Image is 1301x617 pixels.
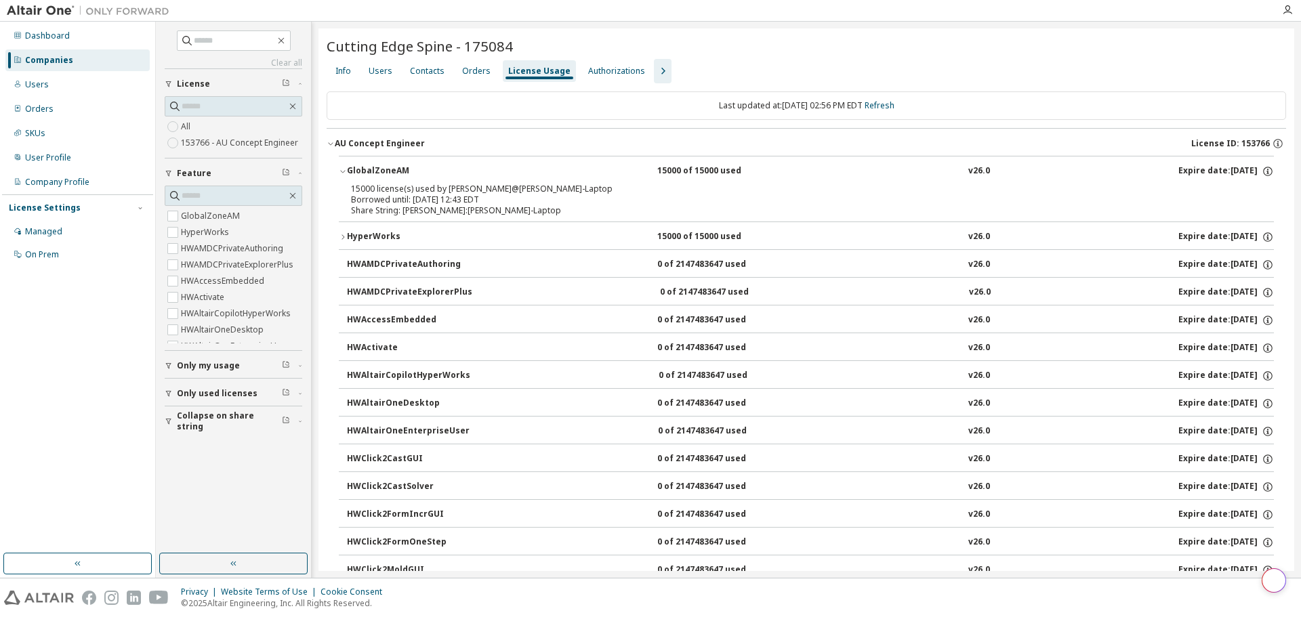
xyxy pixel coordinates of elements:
[177,168,211,179] span: Feature
[968,398,990,410] div: v26.0
[181,119,193,135] label: All
[335,138,425,149] div: AU Concept Engineer
[369,66,392,77] div: Users
[1178,536,1274,549] div: Expire date: [DATE]
[347,398,469,410] div: HWAltairOneDesktop
[1178,509,1274,521] div: Expire date: [DATE]
[351,205,1229,216] div: Share String: [PERSON_NAME]:[PERSON_NAME]-Laptop
[968,509,990,521] div: v26.0
[968,564,990,576] div: v26.0
[181,273,267,289] label: HWAccessEmbedded
[221,587,321,597] div: Website Terms of Use
[968,481,990,493] div: v26.0
[25,177,89,188] div: Company Profile
[165,406,302,436] button: Collapse on share string
[4,591,74,605] img: altair_logo.svg
[181,208,243,224] label: GlobalZoneAM
[1178,453,1274,465] div: Expire date: [DATE]
[1178,370,1274,382] div: Expire date: [DATE]
[321,587,390,597] div: Cookie Consent
[347,342,469,354] div: HWActivate
[177,79,210,89] span: License
[347,389,1274,419] button: HWAltairOneDesktop0 of 2147483647 usedv26.0Expire date:[DATE]
[1178,314,1274,326] div: Expire date: [DATE]
[165,379,302,408] button: Only used licenses
[327,91,1286,120] div: Last updated at: [DATE] 02:56 PM EDT
[347,417,1274,446] button: HWAltairOneEnterpriseUser0 of 2147483647 usedv26.0Expire date:[DATE]
[1178,564,1274,576] div: Expire date: [DATE]
[25,55,73,66] div: Companies
[181,587,221,597] div: Privacy
[347,278,1274,307] button: HWAMDCPrivateExplorerPlus0 of 2147483647 usedv26.0Expire date:[DATE]
[25,79,49,90] div: Users
[347,528,1274,557] button: HWClick2FormOneStep0 of 2147483647 usedv26.0Expire date:[DATE]
[968,370,990,382] div: v26.0
[351,194,1229,205] div: Borrowed until: [DATE] 12:43 EDT
[181,322,266,338] label: HWAltairOneDesktop
[282,360,290,371] span: Clear filter
[347,231,469,243] div: HyperWorks
[327,129,1286,158] button: AU Concept EngineerLicense ID: 153766
[347,444,1274,474] button: HWClick2CastGUI0 of 2147483647 usedv26.0Expire date:[DATE]
[657,453,779,465] div: 0 of 2147483647 used
[177,410,282,432] span: Collapse on share string
[1178,398,1274,410] div: Expire date: [DATE]
[181,597,390,609] p: © 2025 Altair Engineering, Inc. All Rights Reserved.
[1178,342,1274,354] div: Expire date: [DATE]
[165,351,302,381] button: Only my usage
[335,66,351,77] div: Info
[657,536,779,549] div: 0 of 2147483647 used
[657,165,779,177] div: 15000 of 15000 used
[347,555,1274,585] button: HWClick2MoldGUI0 of 2147483647 usedv26.0Expire date:[DATE]
[968,425,990,438] div: v26.0
[657,509,779,521] div: 0 of 2147483647 used
[347,500,1274,530] button: HWClick2FormIncrGUI0 of 2147483647 usedv26.0Expire date:[DATE]
[347,305,1274,335] button: HWAccessEmbedded0 of 2147483647 usedv26.0Expire date:[DATE]
[165,69,302,99] button: License
[347,361,1274,391] button: HWAltairCopilotHyperWorks0 of 2147483647 usedv26.0Expire date:[DATE]
[177,388,257,399] span: Only used licenses
[25,30,70,41] div: Dashboard
[1178,165,1274,177] div: Expire date: [DATE]
[347,536,469,549] div: HWClick2FormOneStep
[968,342,990,354] div: v26.0
[657,564,779,576] div: 0 of 2147483647 used
[1178,231,1274,243] div: Expire date: [DATE]
[657,231,779,243] div: 15000 of 15000 used
[181,240,286,257] label: HWAMDCPrivateAuthoring
[7,4,176,18] img: Altair One
[347,370,470,382] div: HWAltairCopilotHyperWorks
[181,257,296,273] label: HWAMDCPrivateExplorerPlus
[968,231,990,243] div: v26.0
[347,453,469,465] div: HWClick2CastGUI
[177,360,240,371] span: Only my usage
[588,66,645,77] div: Authorizations
[181,305,293,322] label: HWAltairCopilotHyperWorks
[181,135,301,151] label: 153766 - AU Concept Engineer
[659,370,781,382] div: 0 of 2147483647 used
[327,37,513,56] span: Cutting Edge Spine - 175084
[1178,481,1274,493] div: Expire date: [DATE]
[508,66,571,77] div: License Usage
[968,453,990,465] div: v26.0
[347,564,469,576] div: HWClick2MoldGUI
[657,481,779,493] div: 0 of 2147483647 used
[968,165,990,177] div: v26.0
[657,398,779,410] div: 0 of 2147483647 used
[181,338,292,354] label: HWAltairOneEnterpriseUser
[969,286,991,299] div: v26.0
[25,128,45,139] div: SKUs
[347,286,472,299] div: HWAMDCPrivateExplorerPlus
[282,79,290,89] span: Clear filter
[339,156,1274,186] button: GlobalZoneAM15000 of 15000 usedv26.0Expire date:[DATE]
[865,100,894,111] a: Refresh
[657,259,779,271] div: 0 of 2147483647 used
[347,481,469,493] div: HWClick2CastSolver
[347,425,470,438] div: HWAltairOneEnterpriseUser
[1191,138,1270,149] span: License ID: 153766
[25,226,62,237] div: Managed
[347,259,469,271] div: HWAMDCPrivateAuthoring
[462,66,491,77] div: Orders
[9,203,81,213] div: License Settings
[657,314,779,326] div: 0 of 2147483647 used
